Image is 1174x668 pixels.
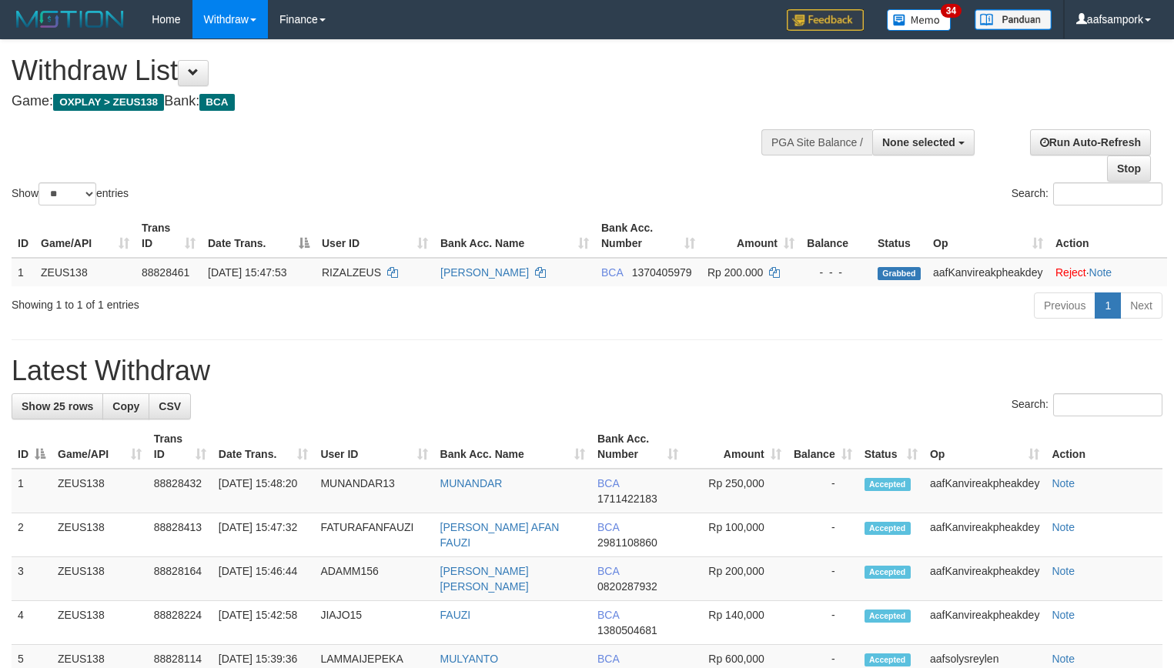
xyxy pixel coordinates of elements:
[52,601,148,645] td: ZEUS138
[597,624,657,636] span: Copy 1380504681 to clipboard
[208,266,286,279] span: [DATE] 15:47:53
[1107,155,1151,182] a: Stop
[316,214,434,258] th: User ID: activate to sort column ascending
[314,469,433,513] td: MUNANDAR13
[22,400,93,412] span: Show 25 rows
[1052,653,1075,665] a: Note
[597,477,619,489] span: BCA
[135,214,202,258] th: Trans ID: activate to sort column ascending
[684,557,788,601] td: Rp 200,000
[148,557,212,601] td: 88828164
[1052,521,1075,533] a: Note
[1089,266,1112,279] a: Note
[1030,129,1151,155] a: Run Auto-Refresh
[788,513,858,557] td: -
[865,610,911,623] span: Accepted
[684,513,788,557] td: Rp 100,000
[12,182,129,205] label: Show entries
[12,55,768,86] h1: Withdraw List
[12,94,768,109] h4: Game: Bank:
[440,521,560,549] a: [PERSON_NAME] AFAN FAUZI
[52,557,148,601] td: ZEUS138
[440,477,503,489] a: MUNANDAR
[148,513,212,557] td: 88828413
[35,258,135,286] td: ZEUS138
[12,393,103,419] a: Show 25 rows
[212,513,315,557] td: [DATE] 15:47:32
[788,469,858,513] td: -
[865,522,911,535] span: Accepted
[924,425,1045,469] th: Op: activate to sort column ascending
[112,400,139,412] span: Copy
[924,601,1045,645] td: aafKanvireakpheakdey
[148,601,212,645] td: 88828224
[12,356,1162,386] h1: Latest Withdraw
[148,425,212,469] th: Trans ID: activate to sort column ascending
[924,469,1045,513] td: aafKanvireakpheakdey
[12,291,477,312] div: Showing 1 to 1 of 1 entries
[1049,214,1167,258] th: Action
[149,393,191,419] a: CSV
[878,267,921,280] span: Grabbed
[212,601,315,645] td: [DATE] 15:42:58
[440,266,529,279] a: [PERSON_NAME]
[38,182,96,205] select: Showentries
[871,214,927,258] th: Status
[1095,292,1121,319] a: 1
[941,4,962,18] span: 34
[597,580,657,593] span: Copy 0820287932 to clipboard
[597,653,619,665] span: BCA
[12,513,52,557] td: 2
[52,425,148,469] th: Game/API: activate to sort column ascending
[434,214,595,258] th: Bank Acc. Name: activate to sort column ascending
[12,214,35,258] th: ID
[1034,292,1095,319] a: Previous
[927,214,1049,258] th: Op: activate to sort column ascending
[142,266,189,279] span: 88828461
[701,214,801,258] th: Amount: activate to sort column ascending
[12,258,35,286] td: 1
[684,469,788,513] td: Rp 250,000
[52,469,148,513] td: ZEUS138
[601,266,623,279] span: BCA
[314,557,433,601] td: ADAMM156
[1045,425,1162,469] th: Action
[12,469,52,513] td: 1
[788,601,858,645] td: -
[807,265,865,280] div: - - -
[1120,292,1162,319] a: Next
[924,513,1045,557] td: aafKanvireakpheakdey
[597,536,657,549] span: Copy 2981108860 to clipboard
[882,136,955,149] span: None selected
[1049,258,1167,286] td: ·
[595,214,701,258] th: Bank Acc. Number: activate to sort column ascending
[787,9,864,31] img: Feedback.jpg
[53,94,164,111] span: OXPLAY > ZEUS138
[314,425,433,469] th: User ID: activate to sort column ascending
[148,469,212,513] td: 88828432
[597,565,619,577] span: BCA
[440,653,498,665] a: MULYANTO
[788,557,858,601] td: -
[975,9,1052,30] img: panduan.png
[434,425,591,469] th: Bank Acc. Name: activate to sort column ascending
[52,513,148,557] td: ZEUS138
[865,653,911,666] span: Accepted
[707,266,763,279] span: Rp 200.000
[684,601,788,645] td: Rp 140,000
[1055,266,1086,279] a: Reject
[12,8,129,31] img: MOTION_logo.png
[1053,182,1162,205] input: Search:
[1053,393,1162,416] input: Search:
[314,601,433,645] td: JIAJO15
[1012,393,1162,416] label: Search:
[858,425,924,469] th: Status: activate to sort column ascending
[597,521,619,533] span: BCA
[684,425,788,469] th: Amount: activate to sort column ascending
[202,214,316,258] th: Date Trans.: activate to sort column descending
[440,609,471,621] a: FAUZI
[1052,565,1075,577] a: Note
[314,513,433,557] td: FATURAFANFAUZI
[12,425,52,469] th: ID: activate to sort column descending
[12,601,52,645] td: 4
